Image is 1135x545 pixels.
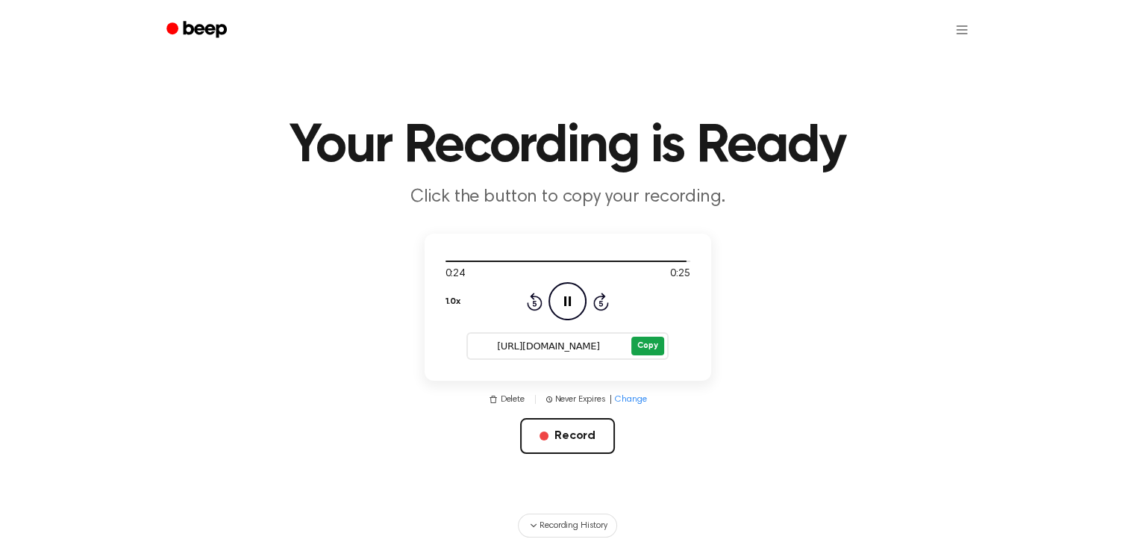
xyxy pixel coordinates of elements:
button: Recording History [518,514,616,538]
button: Never Expires|Change [546,393,647,406]
p: Click the button to copy your recording. [281,185,854,210]
button: Copy [631,337,663,355]
span: | [534,393,537,406]
h1: Your Recording is Ready [186,119,950,173]
span: 0:25 [670,267,690,282]
span: Change [615,393,646,406]
span: Recording History [540,519,607,532]
a: Beep [156,16,240,45]
button: Delete [489,393,525,406]
span: 0:24 [445,267,465,282]
button: Open menu [944,12,980,48]
span: | [608,393,612,406]
button: Record [520,418,615,454]
button: 1.0x [445,289,460,314]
